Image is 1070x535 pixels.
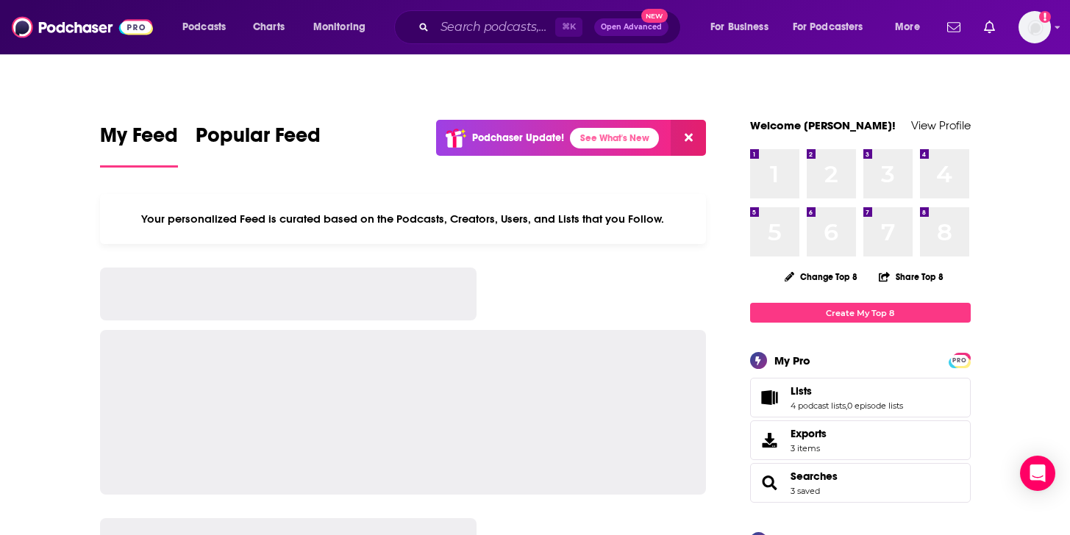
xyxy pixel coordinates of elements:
button: Change Top 8 [776,267,867,286]
span: Podcasts [182,17,226,37]
div: My Pro [774,353,810,367]
span: PRO [951,355,969,366]
a: Exports [750,420,971,460]
a: See What's New [570,128,659,148]
a: Searches [791,470,838,483]
a: 3 saved [791,486,820,496]
span: Charts [253,17,285,37]
a: Charts [243,15,293,39]
span: For Podcasters [793,17,863,37]
a: Popular Feed [196,123,321,168]
input: Search podcasts, credits, & more... [435,15,555,39]
div: Search podcasts, credits, & more... [408,10,695,44]
button: open menu [783,15,885,39]
button: Show profile menu [1019,11,1051,43]
span: Searches [750,463,971,503]
div: Your personalized Feed is curated based on the Podcasts, Creators, Users, and Lists that you Follow. [100,194,707,244]
a: Show notifications dropdown [978,15,1001,40]
a: Lists [791,384,903,398]
span: Logged in as htibbitts [1019,11,1051,43]
a: My Feed [100,123,178,168]
span: Exports [791,427,827,440]
p: Podchaser Update! [472,132,564,144]
span: Open Advanced [601,24,662,31]
div: Open Intercom Messenger [1020,456,1055,491]
a: Show notifications dropdown [941,15,966,40]
svg: Add a profile image [1039,11,1051,23]
a: 0 episode lists [847,401,903,411]
span: Lists [791,384,812,398]
a: Create My Top 8 [750,303,971,323]
button: open menu [303,15,385,39]
button: Open AdvancedNew [594,18,668,36]
span: Monitoring [313,17,365,37]
span: , [846,401,847,411]
span: 3 items [791,443,827,453]
button: open menu [885,15,938,39]
a: Welcome [PERSON_NAME]! [750,118,896,132]
span: More [895,17,920,37]
a: 4 podcast lists [791,401,846,411]
a: PRO [951,354,969,365]
img: Podchaser - Follow, Share and Rate Podcasts [12,13,153,41]
img: User Profile [1019,11,1051,43]
span: My Feed [100,123,178,157]
span: For Business [710,17,768,37]
span: Popular Feed [196,123,321,157]
span: ⌘ K [555,18,582,37]
span: New [641,9,668,23]
button: Share Top 8 [878,262,944,291]
span: Exports [755,430,785,450]
a: View Profile [911,118,971,132]
button: open menu [172,15,245,39]
span: Lists [750,378,971,417]
a: Lists [755,387,785,408]
a: Searches [755,473,785,493]
button: open menu [700,15,787,39]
